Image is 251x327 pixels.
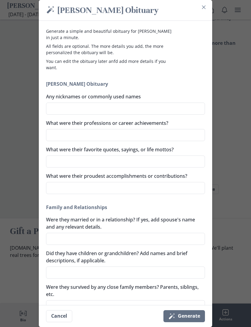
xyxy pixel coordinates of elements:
h2: [PERSON_NAME] Obituary [46,80,205,88]
p: You can edit the obituary later anfd add more details if you want. [46,58,173,71]
button: Close [199,2,209,12]
h2: [PERSON_NAME] Obituary [46,5,205,16]
h2: Family and Relationships [46,204,205,211]
label: Any nicknames or commonly used names [46,93,201,100]
p: Generate a simple and beautiful obituary for [PERSON_NAME] in just a minute. [46,28,173,41]
button: Generate [163,310,205,322]
label: What were their favorite quotes, sayings, or life mottos? [46,146,201,153]
label: Were they survived by any close family members? Parents, siblings, etc. [46,283,201,298]
button: Cancel [46,310,72,322]
label: What were their professions or career achievements? [46,119,201,127]
p: All fields are optional. The more details you add, the more personalized the obituary will be. [46,43,173,56]
label: Did they have children or grandchildren? Add names and brief descriptions, if applicable. [46,250,201,264]
label: What were their proudest accomplishments or contributions? [46,172,201,180]
label: Were they married or in a relationship? If yes, add spouse's name and any relevant details. [46,216,201,230]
